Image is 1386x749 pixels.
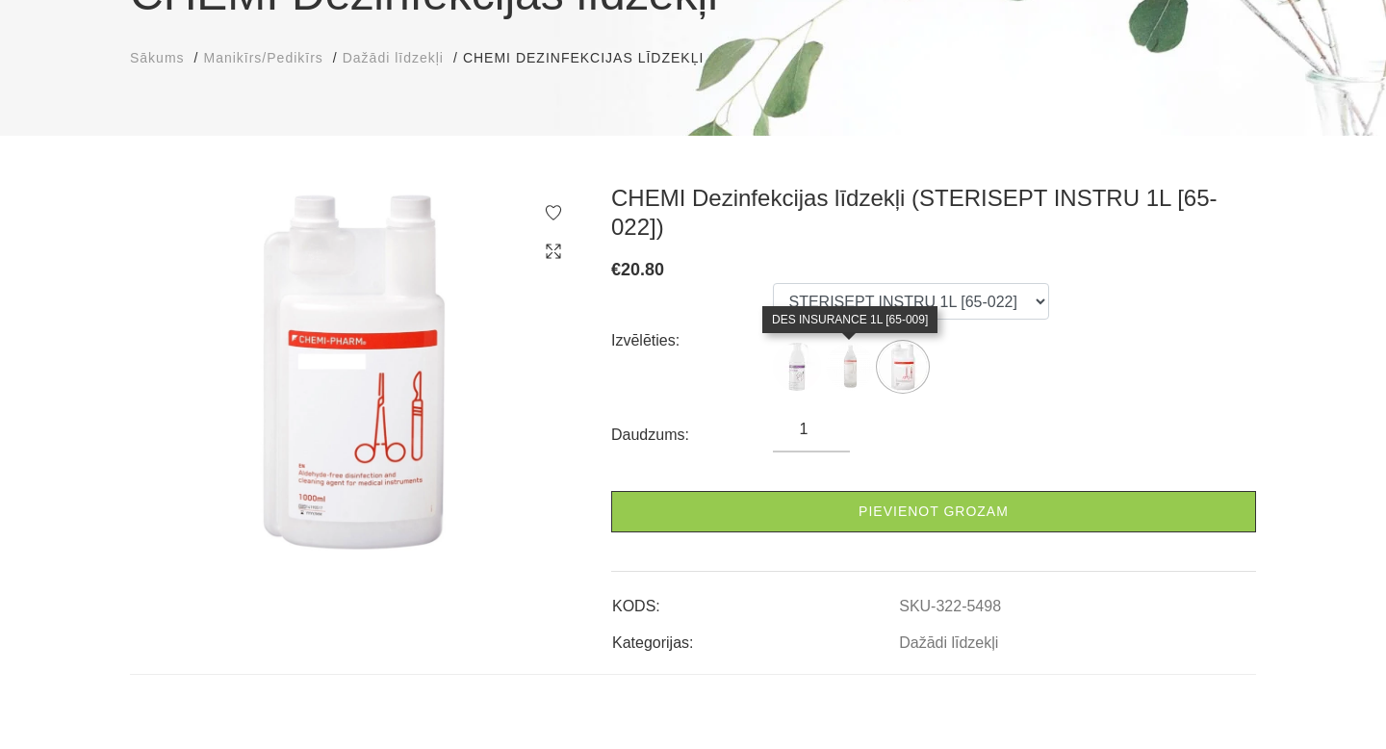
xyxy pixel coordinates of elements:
span: Dažādi līdzekļi [343,50,444,65]
span: Manikīrs/Pedikīrs [203,50,322,65]
div: Daudzums: [611,420,773,451]
h3: CHEMI Dezinfekcijas līdzekļi (STERISEPT INSTRU 1L [65-022]) [611,184,1256,242]
a: Dažādi līdzekļi [343,48,444,68]
a: Sākums [130,48,185,68]
td: KODS: [611,581,898,618]
td: Kategorijas: [611,618,898,655]
img: ... [773,343,821,391]
span: Sākums [130,50,185,65]
img: ... [826,343,874,391]
img: CHEMI Dezinfekcijas līdzekļi [130,184,582,555]
a: SKU-322-5498 [899,598,1001,615]
span: € [611,260,621,279]
li: CHEMI Dezinfekcijas līdzekļi [463,48,723,68]
img: ... [879,343,927,391]
span: 20.80 [621,260,664,279]
a: Pievienot grozam [611,491,1256,532]
a: Manikīrs/Pedikīrs [203,48,322,68]
a: Dažādi līdzekļi [899,634,998,652]
div: Izvēlēties: [611,325,773,356]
